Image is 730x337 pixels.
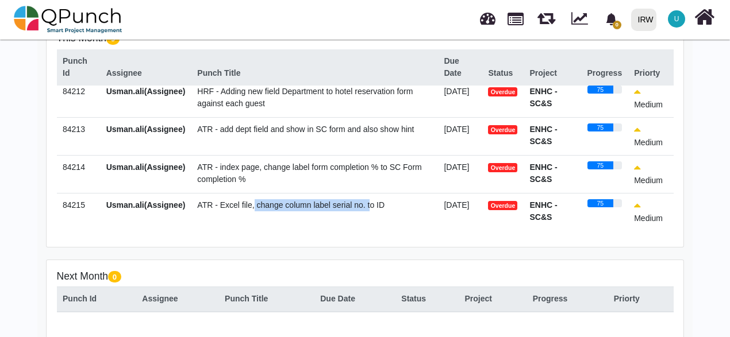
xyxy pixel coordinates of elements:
td: [DATE] [438,117,482,155]
div: Due Date [444,55,476,79]
td: Medium [628,155,674,193]
div: Dynamic Report [566,1,598,38]
span: U [674,16,679,22]
span: 84214 [63,162,85,172]
a: U [661,1,692,37]
span: 0 [108,271,121,282]
div: Assignee [142,293,213,305]
i: Home [694,6,714,28]
td: [DATE] [438,155,482,193]
div: Status [401,293,452,305]
span: Overdue [488,125,517,134]
strong: ENHC - SC&S [529,200,557,222]
div: Due Date [320,293,389,305]
div: Priorty [634,67,667,79]
div: Punch Id [63,293,130,305]
div: IRW [638,10,654,30]
span: Usman.ali(Assignee) [106,162,186,172]
strong: ENHC - SC&S [529,162,557,184]
a: bell fill0 [598,1,627,37]
span: Usman.ali [668,10,685,28]
div: Punch Title [225,293,308,305]
strong: ENHC - SC&S [529,125,557,146]
img: qpunch-sp.fa6292f.png [14,2,122,37]
span: 84212 [63,87,85,96]
a: IRW [626,1,661,38]
td: [DATE] [438,79,482,118]
div: Punch Title [197,67,432,79]
div: 75 [587,123,614,131]
div: Project [464,293,520,305]
span: Overdue [488,163,517,172]
span: Usman.ali(Assignee) [106,200,186,210]
td: Medium [628,79,674,118]
strong: ENHC - SC&S [529,87,557,108]
span: Projects [508,7,524,25]
div: Punch Id [63,55,94,79]
td: Medium [628,117,674,155]
div: Project [529,67,575,79]
div: Status [488,67,517,79]
span: Dashboard [480,7,495,24]
div: Notification [601,9,621,29]
span: ATR - index page, change label form completion % to SC Form completion % [197,162,421,184]
div: 75 [587,86,614,94]
div: Progress [587,67,623,79]
svg: bell fill [605,13,617,25]
div: Priorty [614,293,667,305]
span: 84213 [63,125,85,134]
div: 75 [587,199,614,207]
span: Overdue [488,87,517,96]
div: Progress [533,293,602,305]
td: Medium [628,193,674,231]
span: Usman.ali(Assignee) [106,125,186,134]
span: Usman.ali(Assignee) [106,87,186,96]
span: ATR - Excel file, change column label serial no. to ID [197,200,385,210]
span: HRF - Adding new field Department to hotel reservation form against each guest [197,87,413,108]
span: 0 [613,21,621,29]
span: Releases [537,6,555,25]
span: ATR - add dept field and show in SC form and also show hint [197,125,414,134]
div: Assignee [106,67,186,79]
h5: Next Month [57,270,674,282]
span: 84215 [63,200,85,210]
td: [DATE] [438,193,482,231]
div: 75 [587,161,614,169]
span: Overdue [488,201,517,210]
